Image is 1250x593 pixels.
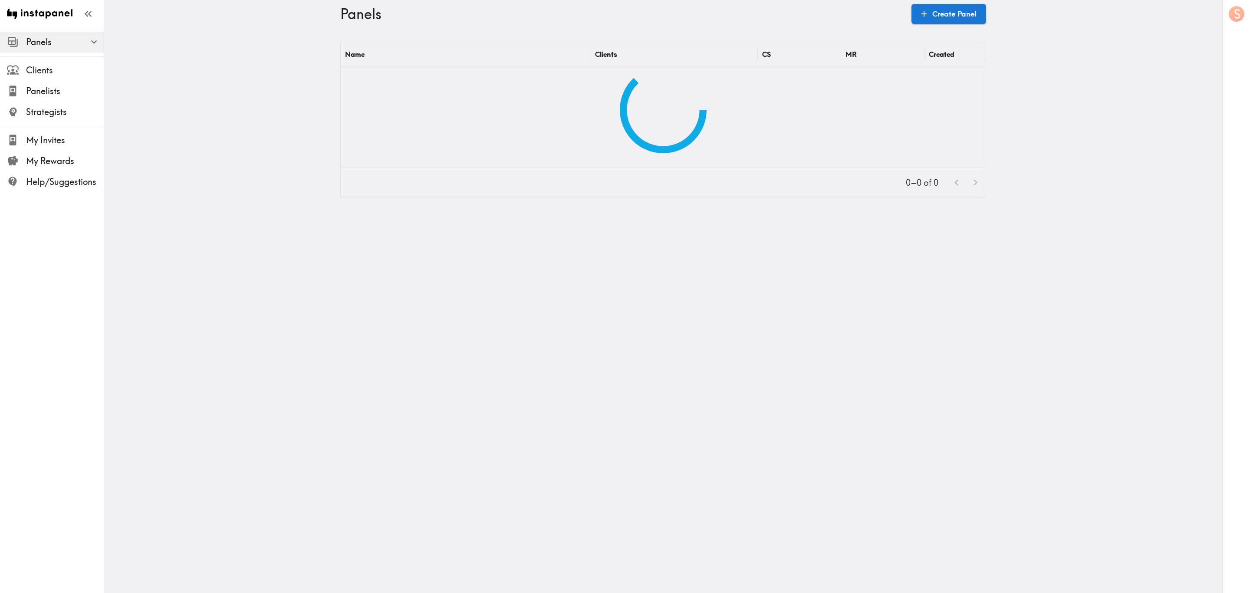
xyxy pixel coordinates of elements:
span: S [1234,7,1240,22]
div: MR [845,50,857,59]
a: Create Panel [911,4,986,24]
span: My Invites [26,134,104,146]
div: Name [345,50,365,59]
div: Created [929,50,954,59]
p: 0–0 of 0 [906,177,938,189]
span: Help/Suggestions [26,176,104,188]
div: Clients [595,50,617,59]
div: CS [762,50,771,59]
span: Clients [26,64,104,76]
button: S [1228,5,1245,23]
span: Panelists [26,85,104,97]
h3: Panels [340,6,905,22]
span: My Rewards [26,155,104,167]
span: Panels [26,36,104,48]
span: Strategists [26,106,104,118]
